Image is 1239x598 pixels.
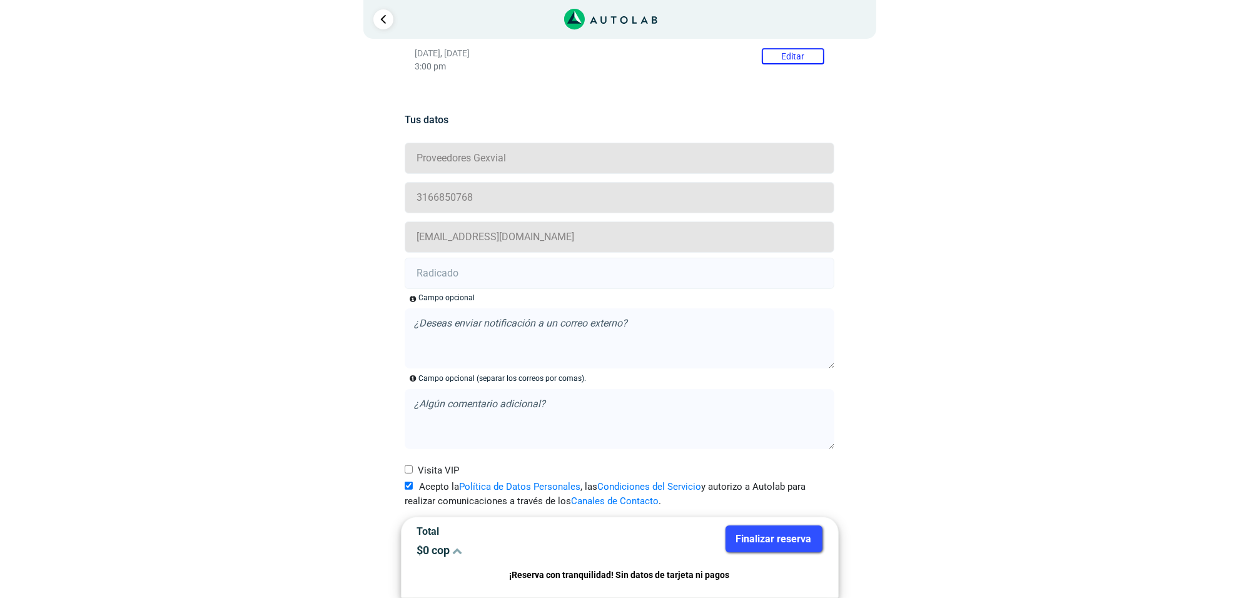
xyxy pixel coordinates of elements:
input: Radicado [405,258,834,289]
input: Nombre y apellido [405,143,834,174]
a: Política de Datos Personales [459,481,580,492]
p: ¡Reserva con tranquilidad! Sin datos de tarjeta ni pagos [417,568,822,582]
a: Condiciones del Servicio [597,481,701,492]
input: Visita VIP [405,465,413,474]
p: Campo opcional (separar los correos por comas). [418,373,586,384]
label: Visita VIP [405,464,459,478]
p: $ 0 cop [417,544,610,557]
h5: Tus datos [405,114,834,126]
p: 3:00 pm [415,61,824,72]
div: Campo opcional [418,292,475,303]
input: Acepto laPolítica de Datos Personales, lasCondiciones del Servicioy autorizo a Autolab para reali... [405,482,413,490]
a: Ir al paso anterior [373,9,393,29]
button: Finalizar reserva [726,525,822,552]
button: Editar [762,48,824,64]
input: Celular [405,182,834,213]
p: Total [417,525,610,537]
p: [DATE], [DATE] [415,48,824,59]
a: Link al sitio de autolab [564,13,657,24]
label: Acepto la , las y autorizo a Autolab para realizar comunicaciones a través de los . [405,480,834,508]
input: Correo electrónico [405,221,834,253]
a: Canales de Contacto [571,495,659,507]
